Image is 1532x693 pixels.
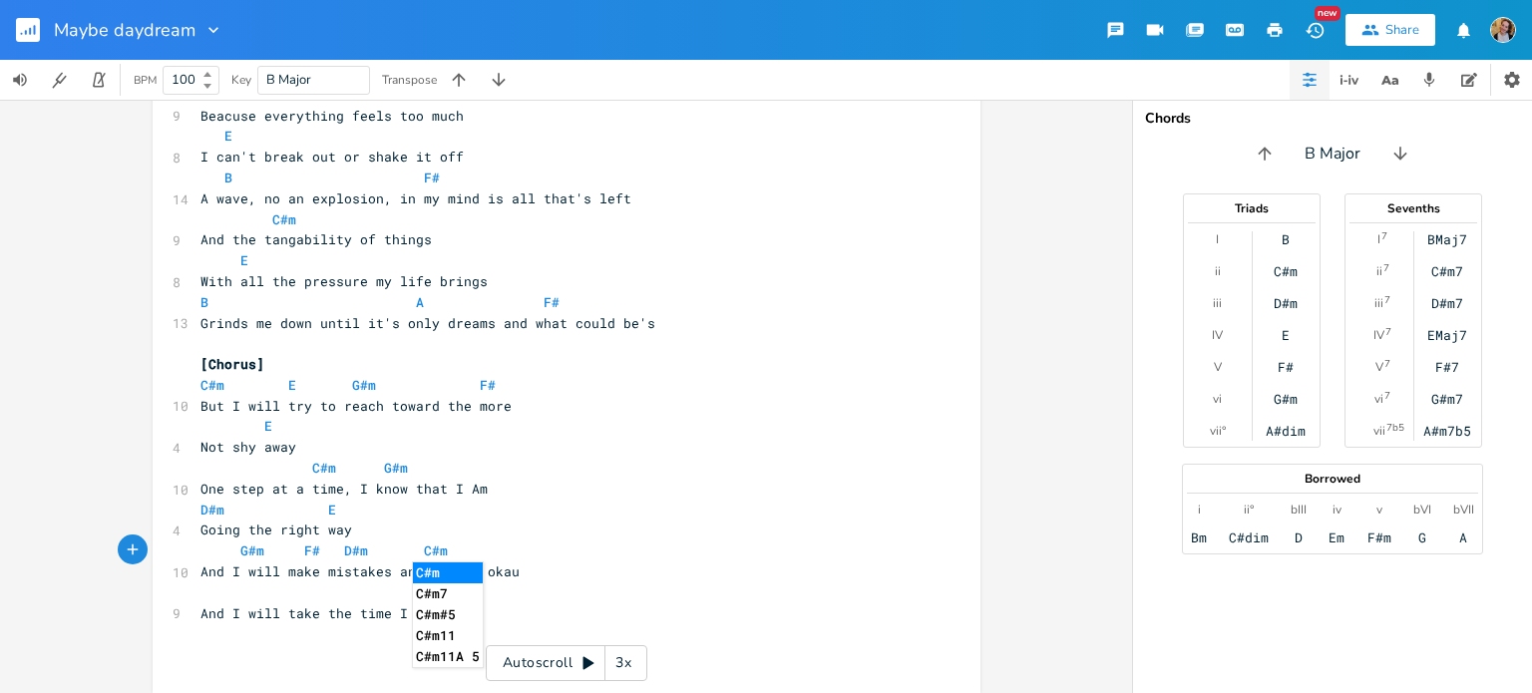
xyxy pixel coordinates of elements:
[200,293,208,311] span: B
[416,293,424,311] span: A
[1375,359,1383,375] div: V
[1374,295,1383,311] div: iii
[1377,231,1380,247] div: I
[413,646,483,667] li: C#m11A 5
[200,189,631,207] span: A wave, no an explosion, in my mind is all that's left
[200,230,432,248] span: And the tangability of things
[1413,502,1431,518] div: bVI
[1282,327,1290,343] div: E
[382,74,437,86] div: Transpose
[200,562,520,580] span: And I will make mistakes and that's okau
[231,74,251,86] div: Key
[1210,423,1226,439] div: vii°
[605,645,641,681] div: 3x
[1329,529,1344,545] div: Em
[1191,529,1207,545] div: Bm
[1278,359,1294,375] div: F#
[1274,391,1298,407] div: G#m
[1373,423,1385,439] div: vii
[200,314,655,332] span: Grinds me down until it's only dreams and what could be's
[480,376,496,394] span: F#
[200,148,464,166] span: I can't break out or shake it off
[1386,420,1404,436] sup: 7b5
[240,251,248,269] span: E
[1198,502,1201,518] div: i
[200,355,264,373] span: [Chorus]
[304,541,320,559] span: F#
[352,376,376,394] span: G#m
[1459,529,1467,545] div: A
[1423,423,1471,439] div: A#m7b5
[1282,231,1290,247] div: B
[200,438,296,456] span: Not shy away
[1385,21,1419,39] div: Share
[288,376,296,394] span: E
[240,541,264,559] span: G#m
[413,562,483,583] li: C#m
[1385,324,1391,340] sup: 7
[1229,529,1269,545] div: C#dim
[424,541,448,559] span: C#m
[266,71,311,89] span: B Major
[1384,388,1390,404] sup: 7
[1384,356,1390,372] sup: 7
[486,645,647,681] div: Autoscroll
[1381,228,1387,244] sup: 7
[1213,295,1222,311] div: iii
[272,210,296,228] span: C#m
[1374,391,1383,407] div: vi
[200,107,464,125] span: Beacuse everything feels too much
[384,459,408,477] span: G#m
[1431,295,1463,311] div: D#m7
[1418,529,1426,545] div: G
[1427,327,1467,343] div: EMaj7
[413,625,483,646] li: C#m11
[1431,391,1463,407] div: G#m7
[1431,263,1463,279] div: C#m7
[200,520,352,538] span: Going the right way
[1213,391,1222,407] div: vi
[200,397,512,415] span: But I will try to reach toward the more
[1145,112,1520,126] div: Chords
[1214,359,1222,375] div: V
[1490,17,1516,43] img: Kirsty Knell
[413,604,483,625] li: C#m#5
[1291,502,1307,518] div: bIII
[200,376,224,394] span: C#m
[1345,202,1481,214] div: Sevenths
[1274,263,1298,279] div: C#m
[1373,327,1384,343] div: IV
[1244,502,1254,518] div: ii°
[200,272,488,290] span: With all the pressure my life brings
[1216,231,1219,247] div: I
[1305,143,1360,166] span: B Major
[1345,14,1435,46] button: Share
[1295,12,1335,48] button: New
[200,480,488,498] span: One step at a time, I know that I Am
[224,169,232,186] span: B
[54,21,195,39] span: Maybe daydream
[224,127,232,145] span: E
[1376,263,1382,279] div: ii
[1367,529,1391,545] div: F#m
[134,75,157,86] div: BPM
[1212,327,1223,343] div: IV
[424,169,440,186] span: F#
[544,293,560,311] span: F#
[1215,263,1221,279] div: ii
[1384,292,1390,308] sup: 7
[1333,502,1341,518] div: iv
[1266,423,1306,439] div: A#dim
[264,417,272,435] span: E
[256,86,280,104] span: G#m
[1295,529,1303,545] div: D
[1383,260,1389,276] sup: 7
[1184,202,1320,214] div: Triads
[1376,502,1382,518] div: v
[200,604,472,622] span: And I will take the time I need to
[1453,502,1474,518] div: bVII
[1274,295,1298,311] div: D#m
[200,501,224,519] span: D#m
[1435,359,1459,375] div: F#7
[328,501,336,519] span: E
